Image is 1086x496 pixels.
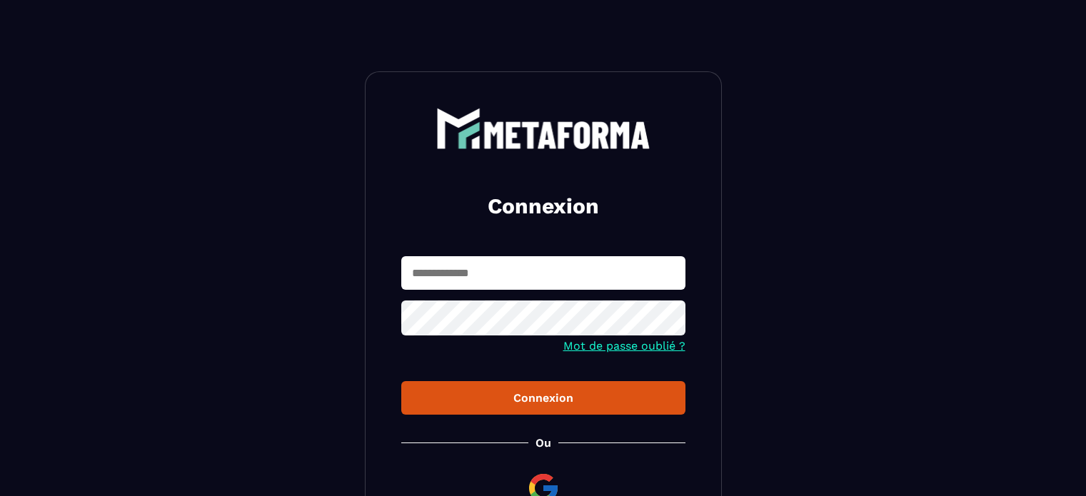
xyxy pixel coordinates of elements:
button: Connexion [401,381,685,415]
a: Mot de passe oublié ? [563,339,685,353]
h2: Connexion [418,192,668,221]
img: logo [436,108,650,149]
p: Ou [536,436,551,450]
a: logo [401,108,685,149]
div: Connexion [413,391,674,405]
